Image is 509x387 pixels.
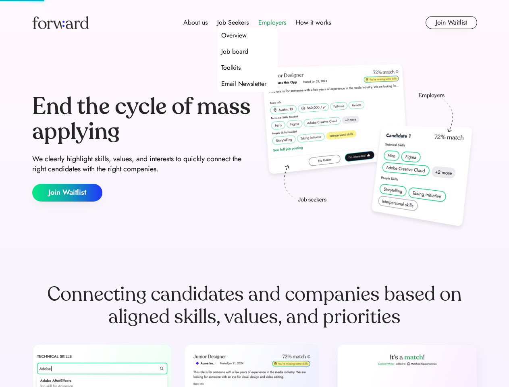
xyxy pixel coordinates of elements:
[221,47,248,56] div: Job board
[258,18,286,27] div: Employers
[221,63,241,73] div: Toolkits
[32,94,251,144] div: End the cycle of mass applying
[32,283,477,328] div: Connecting candidates and companies based on aligned skills, values, and priorities
[183,18,208,27] div: About us
[32,184,102,202] button: Join Waitlist
[217,18,249,27] div: Job Seekers
[426,16,477,29] button: Join Waitlist
[296,18,331,27] div: How it works
[32,154,251,174] div: We clearly highlight skills, values, and interests to quickly connect the right candidates with t...
[32,16,89,29] img: Forward logo
[221,31,247,40] div: Overview
[258,61,477,235] img: hero-image.png
[221,79,266,89] div: Email Newsletter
